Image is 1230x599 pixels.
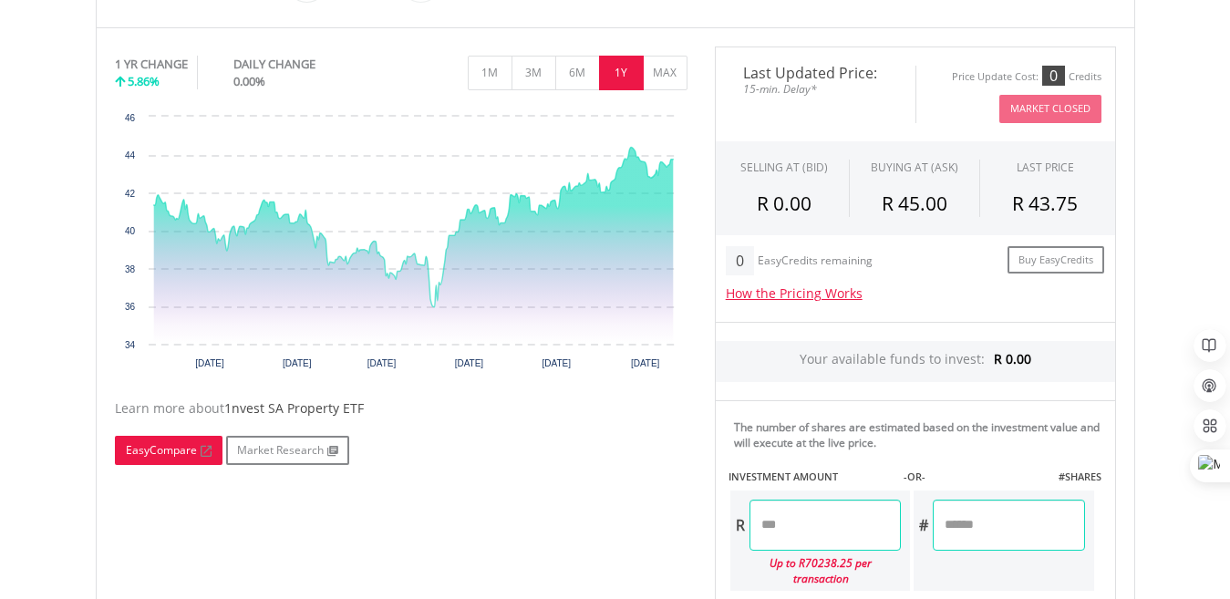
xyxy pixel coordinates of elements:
span: R 0.00 [757,191,811,216]
div: EasyCredits remaining [758,254,873,270]
label: INVESTMENT AMOUNT [729,470,838,484]
button: Market Closed [999,95,1101,123]
a: Buy EasyCredits [1008,246,1104,274]
div: SELLING AT (BID) [740,160,828,175]
div: Up to R70238.25 per transaction [730,551,902,591]
span: R 45.00 [882,191,947,216]
div: Credits [1069,70,1101,84]
button: 6M [555,56,600,90]
div: # [914,500,933,551]
span: R 0.00 [994,350,1031,367]
div: The number of shares are estimated based on the investment value and will execute at the live price. [734,419,1108,450]
div: 1 YR CHANGE [115,56,188,73]
text: 40 [124,226,135,236]
span: Last Updated Price: [729,66,902,80]
a: How the Pricing Works [726,284,863,302]
span: R 43.75 [1012,191,1078,216]
label: #SHARES [1059,470,1101,484]
text: 36 [124,302,135,312]
div: LAST PRICE [1017,160,1074,175]
div: Your available funds to invest: [716,341,1115,382]
a: EasyCompare [115,436,222,465]
span: 1nvest SA Property ETF [224,399,364,417]
text: [DATE] [630,358,659,368]
button: 1M [468,56,512,90]
svg: Interactive chart [115,108,687,381]
button: 1Y [599,56,644,90]
div: 0 [726,246,754,275]
label: -OR- [904,470,925,484]
div: R [730,500,749,551]
a: Market Research [226,436,349,465]
text: [DATE] [195,358,224,368]
div: 0 [1042,66,1065,86]
text: 42 [124,189,135,199]
div: Chart. Highcharts interactive chart. [115,108,687,381]
text: 46 [124,113,135,123]
text: [DATE] [454,358,483,368]
span: 5.86% [128,73,160,89]
text: 34 [124,340,135,350]
text: [DATE] [542,358,571,368]
text: [DATE] [283,358,312,368]
div: Learn more about [115,399,687,418]
button: MAX [643,56,687,90]
text: [DATE] [367,358,396,368]
span: 15-min. Delay* [729,80,902,98]
button: 3M [512,56,556,90]
span: BUYING AT (ASK) [871,160,958,175]
text: 38 [124,264,135,274]
span: 0.00% [233,73,265,89]
div: DAILY CHANGE [233,56,377,73]
text: 44 [124,150,135,160]
div: Price Update Cost: [952,70,1039,84]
